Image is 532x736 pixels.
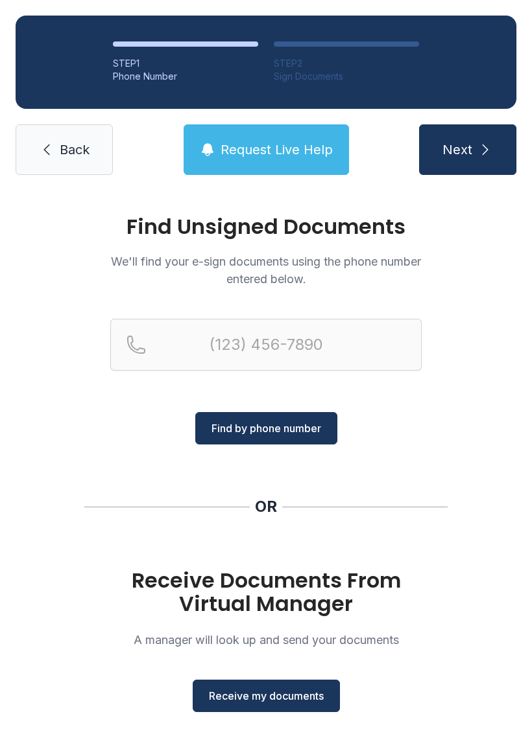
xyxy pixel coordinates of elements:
[110,631,422,649] p: A manager will look up and send your documents
[110,253,422,288] p: We'll find your e-sign documents using the phone number entered below.
[60,141,90,159] span: Back
[113,57,258,70] div: STEP 1
[255,496,277,517] div: OR
[110,569,422,615] h1: Receive Documents From Virtual Manager
[113,70,258,83] div: Phone Number
[274,70,419,83] div: Sign Documents
[212,420,321,436] span: Find by phone number
[209,688,324,704] span: Receive my documents
[442,141,472,159] span: Next
[110,319,422,371] input: Reservation phone number
[221,141,333,159] span: Request Live Help
[110,216,422,237] h1: Find Unsigned Documents
[274,57,419,70] div: STEP 2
